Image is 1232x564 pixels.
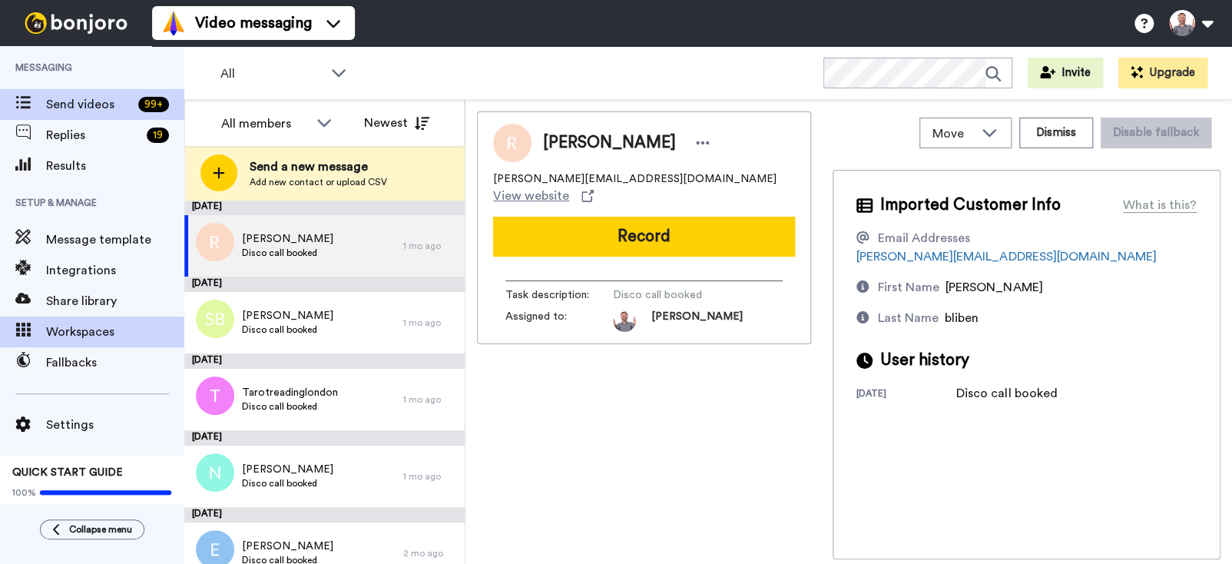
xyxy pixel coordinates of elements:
img: photo.jpg [613,309,636,332]
div: [DATE] [184,200,465,215]
a: [PERSON_NAME][EMAIL_ADDRESS][DOMAIN_NAME] [856,250,1156,263]
div: [DATE] [856,387,956,403]
div: 19 [147,128,169,143]
span: Send videos [46,95,132,114]
button: Record [493,217,795,257]
div: 2 mo ago [403,547,457,559]
span: User history [880,349,969,372]
div: 99 + [138,97,169,112]
span: bliben [945,312,979,324]
button: Disable fallback [1101,118,1211,148]
div: 1 mo ago [403,240,457,252]
span: Tarotreadinglondon [242,385,338,400]
span: QUICK START GUIDE [12,467,123,478]
img: bj-logo-header-white.svg [18,12,134,34]
div: Email Addresses [878,229,970,247]
span: 100% [12,486,36,499]
a: View website [493,187,594,205]
span: View website [493,187,569,205]
span: Disco call booked [613,287,759,303]
span: Move [932,124,974,143]
div: All members [221,114,309,133]
img: sb.png [196,300,234,338]
div: What is this? [1123,196,1197,214]
img: n.png [196,453,234,492]
div: Disco call booked [956,384,1057,403]
div: [DATE] [184,430,465,446]
span: Workspaces [46,323,184,341]
div: 1 mo ago [403,470,457,483]
span: [PERSON_NAME][EMAIL_ADDRESS][DOMAIN_NAME] [493,171,777,187]
span: [PERSON_NAME] [242,231,333,247]
div: First Name [878,278,939,297]
span: Imported Customer Info [880,194,1060,217]
img: vm-color.svg [161,11,186,35]
img: r.png [196,223,234,261]
span: Task description : [505,287,613,303]
span: [PERSON_NAME] [242,462,333,477]
div: [DATE] [184,277,465,292]
span: Collapse menu [69,523,132,536]
span: [PERSON_NAME] [651,309,743,332]
span: Assigned to: [505,309,613,332]
span: All [220,65,323,83]
img: t.png [196,377,234,415]
span: Disco call booked [242,477,333,489]
div: [DATE] [184,507,465,523]
span: Replies [46,126,141,144]
span: [PERSON_NAME] [946,281,1042,294]
span: Results [46,157,184,175]
span: [PERSON_NAME] [543,131,676,154]
span: Send a new message [250,158,387,176]
button: Invite [1028,58,1103,88]
div: Last Name [878,309,939,327]
div: [DATE] [184,353,465,369]
button: Dismiss [1019,118,1093,148]
div: 1 mo ago [403,393,457,406]
span: [PERSON_NAME] [242,308,333,323]
span: Share library [46,292,184,310]
span: Settings [46,416,184,434]
span: Video messaging [195,12,312,34]
span: Message template [46,231,184,249]
span: Disco call booked [242,247,333,259]
img: Image of Ross Bliben [493,124,532,162]
span: Disco call booked [242,323,333,336]
div: 1 mo ago [403,317,457,329]
span: Add new contact or upload CSV [250,176,387,188]
span: Fallbacks [46,353,184,372]
button: Newest [353,108,441,138]
span: Disco call booked [242,400,338,413]
span: [PERSON_NAME] [242,539,333,554]
span: Integrations [46,261,184,280]
button: Upgrade [1118,58,1207,88]
button: Collapse menu [40,519,144,539]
